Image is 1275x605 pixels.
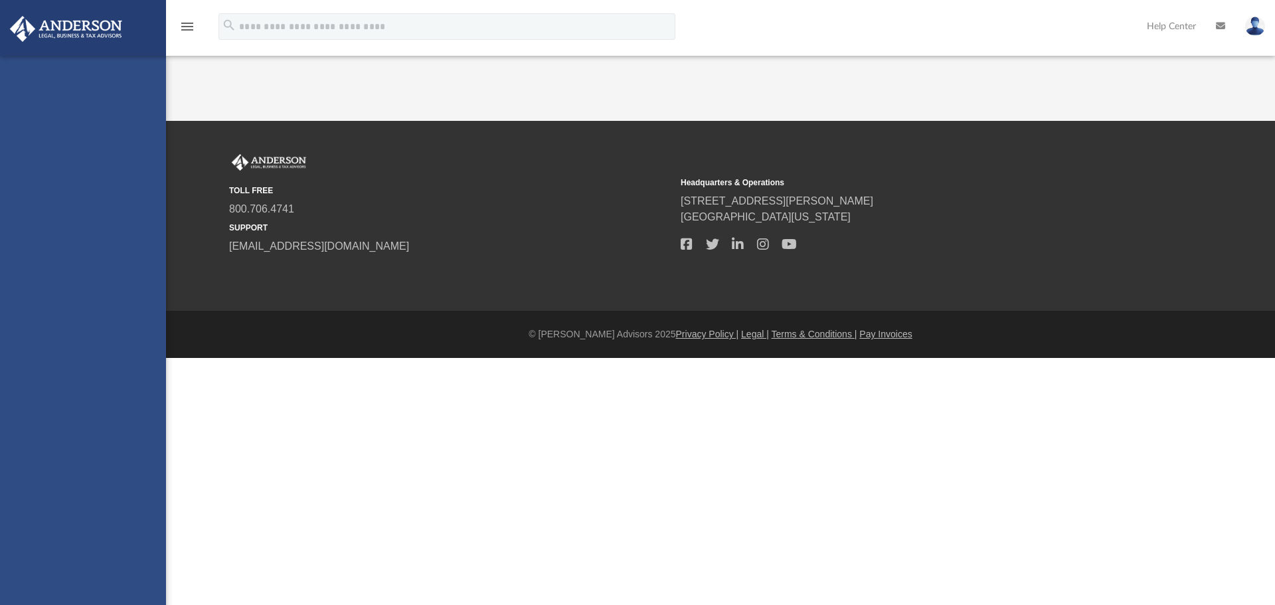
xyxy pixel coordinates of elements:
img: User Pic [1245,17,1265,36]
small: SUPPORT [229,222,671,234]
a: [STREET_ADDRESS][PERSON_NAME] [681,195,873,207]
img: Anderson Advisors Platinum Portal [6,16,126,42]
a: 800.706.4741 [229,203,294,215]
a: [GEOGRAPHIC_DATA][US_STATE] [681,211,851,222]
a: Terms & Conditions | [772,329,857,339]
div: © [PERSON_NAME] Advisors 2025 [166,327,1275,341]
a: [EMAIL_ADDRESS][DOMAIN_NAME] [229,240,409,252]
i: search [222,18,236,33]
small: Headquarters & Operations [681,177,1123,189]
a: Privacy Policy | [676,329,739,339]
a: Pay Invoices [859,329,912,339]
i: menu [179,19,195,35]
small: TOLL FREE [229,185,671,197]
img: Anderson Advisors Platinum Portal [229,154,309,171]
a: Legal | [741,329,769,339]
a: menu [179,25,195,35]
